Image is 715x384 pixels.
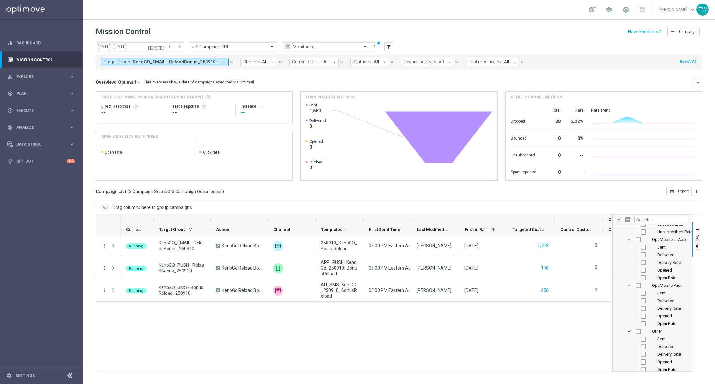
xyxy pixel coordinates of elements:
h3: Campaign List [96,189,224,194]
div: Dropped [511,116,536,126]
span: Sent [309,103,321,108]
div: Spam reported [511,166,536,177]
span: KenoGO_EMAIL - ReloadBonus_250910 [159,240,205,251]
span: 05:00 PM Eastern Australia Time (Sydney) (UTC +10:00) [369,265,510,271]
button: track_changes Analyze keyboard_arrow_right [7,125,75,130]
span: Opened [657,314,672,318]
div: Press SPACE to select this row. [96,235,120,257]
i: more_vert [372,44,377,49]
div: OptiMobile In-App Column Group [613,236,692,243]
i: arrow_back [168,45,173,49]
span: 1,680 [309,108,321,113]
div: 10 Sep 2025, Wednesday [464,265,478,271]
div: Rate Trend [591,108,697,113]
button: Statuses: All arrow_drop_down [350,58,389,66]
h1: Mission Control [96,27,151,36]
span: Delivered [657,298,674,303]
div: lightbulb Optibot +10 [7,159,75,164]
div: Delivery Rate Column [613,305,692,312]
button: Last modified by: All arrow_drop_down [466,58,519,66]
i: keyboard_arrow_down [696,80,700,84]
i: trending_up [192,44,198,50]
span: Delivery Rate [657,306,681,311]
button: close [454,59,460,66]
div: Increase [241,104,288,109]
label: 0 [595,264,597,270]
span: 0 [309,165,322,170]
div: Mission Control [7,51,75,68]
span: Plan [16,92,69,96]
button: Current Status: All arrow_drop_down [289,58,339,66]
button: more_vert [372,43,378,51]
h4: OPEN AND CLICK RATE TREND [101,134,158,140]
span: Sent [657,245,666,250]
button: Target Group: KenoGO_EMAIL - ReloadBonus_250910, KenoGO_PUSH - ReloadBonus_250910, KenoGO_SMS - B... [101,58,229,66]
img: Optimail [273,241,283,251]
i: close [520,60,524,64]
span: Delivery Rate [657,260,681,265]
div: Sent Column [613,243,692,251]
input: Filter Columns Input [634,216,688,223]
input: Select date range [96,42,166,51]
span: KenoGO_PUSH - ReloadBonus_250910 [159,262,205,274]
span: Click rate [203,150,220,155]
i: close [390,60,394,64]
i: track_changes [7,125,13,130]
div: TW [696,4,709,16]
span: All [262,59,267,65]
div: Other Column Group [613,328,692,335]
i: arrow_drop_down [270,59,276,65]
div: 2.22% [568,116,583,126]
span: Open Rate [657,367,676,372]
i: add [670,29,675,34]
div: Opened Column [613,266,692,274]
span: Campaign [679,29,697,34]
h4: Main channel metrics [306,94,355,100]
span: KenoGO_EMAIL - ReloadBonus_250910, KenoGO_PUSH - ReloadBonus_250910, KenoGO_SMS - BonusReload_250... [133,59,219,65]
div: play_circle_outline Execute keyboard_arrow_right [7,108,75,113]
div: person_search Explore keyboard_arrow_right [7,74,75,79]
div: Press SPACE to select this row. [96,257,120,279]
button: Optimail arrow_drop_down [116,79,144,85]
a: [PERSON_NAME]keyboard_arrow_down [658,5,696,14]
img: OptiMobile Push [273,263,283,273]
span: school [605,6,612,13]
div: Direct Response [101,104,162,109]
span: 05:00 PM Eastern Australia Time (Sydney) (UTC +10:00) [369,288,510,293]
button: Mission Control [7,57,75,62]
i: more_vert [102,243,107,249]
span: Columns [695,234,700,250]
div: +10 [67,159,75,163]
span: Delivery Rate [657,352,681,357]
span: All [504,59,509,65]
span: KenoGO_SMS - BonusReload_250910 [159,285,205,296]
i: person_search [7,74,13,80]
button: close [339,59,344,66]
span: Open rate [105,150,122,155]
i: open_in_browser [669,189,674,194]
img: Vonage [273,286,283,296]
button: close [229,59,234,66]
div: Press SPACE to select this row. [96,279,120,302]
i: play_circle_outline [7,108,13,113]
a: Settings [15,374,35,378]
div: This overview shows data of campaigns executed via Optimail [144,79,254,85]
div: Open Rate Column [613,320,692,328]
span: KenoGo Reload Bonus [222,265,262,271]
i: keyboard_arrow_right [69,91,75,97]
colored-tag: Running [126,243,147,249]
div: Rate [568,108,583,113]
div: 10 Sep 2025, Wednesday [464,243,478,249]
button: close [277,59,283,66]
div: Test Response [172,104,230,109]
h2: -- [101,142,189,150]
div: 38 [544,116,561,126]
span: Open Rate [657,321,676,326]
span: Templates [321,227,342,232]
div: 0 [544,133,561,143]
input: Have Feedback? [628,29,661,34]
